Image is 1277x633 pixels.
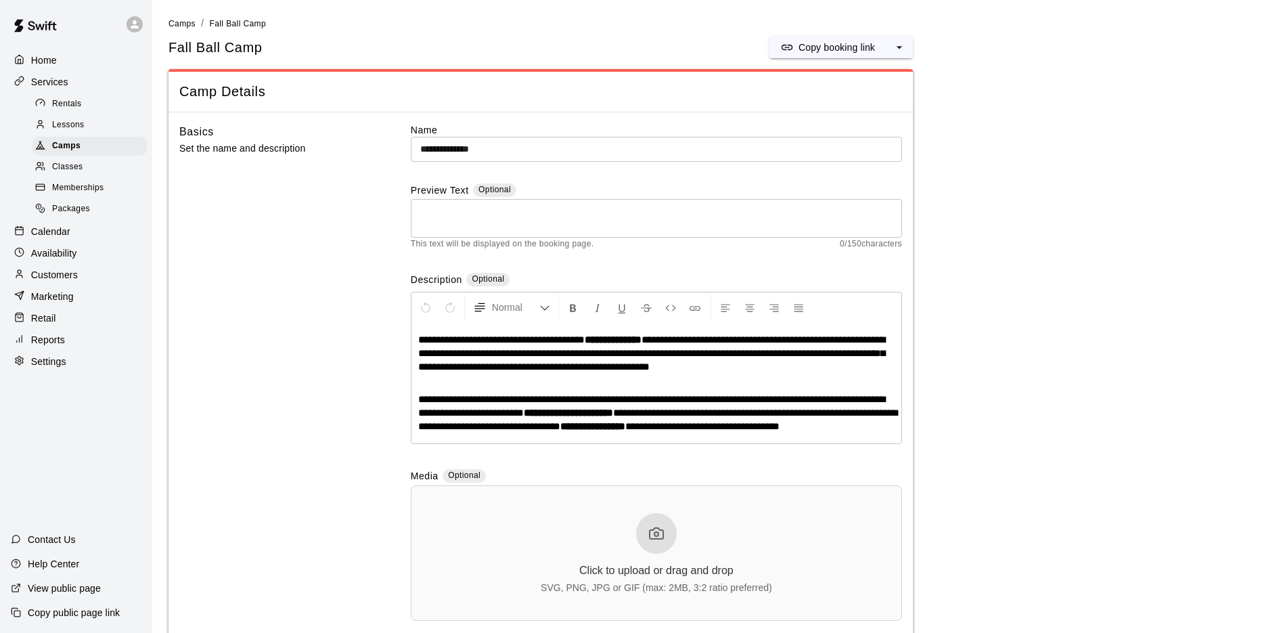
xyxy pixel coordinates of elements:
[179,123,214,141] h6: Basics
[478,185,511,194] span: Optional
[787,295,810,320] button: Justify Align
[799,41,875,54] p: Copy booking link
[52,202,90,216] span: Packages
[714,295,737,320] button: Left Align
[684,295,707,320] button: Insert Link
[179,140,367,157] p: Set the name and description
[169,16,1261,31] nav: breadcrumb
[11,351,141,372] a: Settings
[31,268,78,282] p: Customers
[448,471,480,480] span: Optional
[411,123,902,137] label: Name
[472,274,504,284] span: Optional
[31,225,70,238] p: Calendar
[11,72,141,92] a: Services
[11,243,141,263] a: Availability
[28,606,120,619] p: Copy public page link
[32,93,152,114] a: Rentals
[31,333,65,347] p: Reports
[32,178,152,199] a: Memberships
[886,37,913,58] button: select merge strategy
[52,160,83,174] span: Classes
[32,158,147,177] div: Classes
[179,83,902,101] span: Camp Details
[541,582,772,593] div: SVG, PNG, JPG or GIF (max: 2MB, 3:2 ratio preferred)
[28,533,76,546] p: Contact Us
[32,157,152,178] a: Classes
[52,181,104,195] span: Memberships
[610,295,633,320] button: Format Underline
[28,582,101,595] p: View public page
[492,301,539,314] span: Normal
[32,95,147,114] div: Rentals
[411,238,594,251] span: This text will be displayed on the booking page.
[32,200,147,219] div: Packages
[439,295,462,320] button: Redo
[11,308,141,328] a: Retail
[411,273,462,288] label: Description
[586,295,609,320] button: Format Italics
[411,469,439,485] label: Media
[52,118,85,132] span: Lessons
[414,295,437,320] button: Undo
[31,355,66,368] p: Settings
[31,246,77,260] p: Availability
[31,53,57,67] p: Home
[562,295,585,320] button: Format Bold
[411,183,469,199] label: Preview Text
[32,199,152,220] a: Packages
[11,286,141,307] a: Marketing
[32,114,152,135] a: Lessons
[11,221,141,242] a: Calendar
[32,137,147,156] div: Camps
[769,37,886,58] button: Copy booking link
[169,39,262,57] h5: Fall Ball Camp
[659,295,682,320] button: Insert Code
[579,565,734,577] div: Click to upload or drag and drop
[52,139,81,153] span: Camps
[169,18,196,28] a: Camps
[738,295,761,320] button: Center Align
[769,37,913,58] div: split button
[11,50,141,70] a: Home
[11,330,141,350] a: Reports
[31,311,56,325] p: Retail
[169,19,196,28] span: Camps
[468,295,556,320] button: Formatting Options
[32,179,147,198] div: Memberships
[840,238,902,251] span: 0 / 150 characters
[52,97,82,111] span: Rentals
[31,75,68,89] p: Services
[209,19,266,28] span: Fall Ball Camp
[201,16,204,30] li: /
[32,116,147,135] div: Lessons
[31,290,74,303] p: Marketing
[763,295,786,320] button: Right Align
[635,295,658,320] button: Format Strikethrough
[32,136,152,157] a: Camps
[11,265,141,285] a: Customers
[28,557,79,571] p: Help Center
